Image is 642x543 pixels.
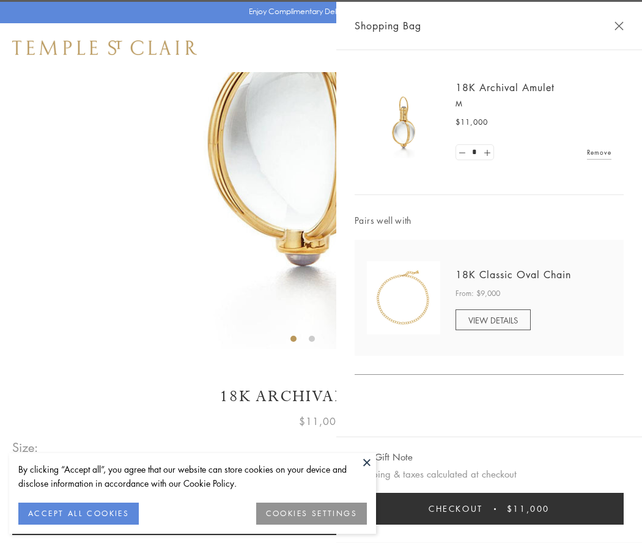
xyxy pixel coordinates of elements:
[367,86,440,159] img: 18K Archival Amulet
[355,467,624,482] p: Shipping & taxes calculated at checkout
[456,309,531,330] a: VIEW DETAILS
[456,116,488,128] span: $11,000
[355,213,624,227] span: Pairs well with
[355,449,413,465] button: Add Gift Note
[587,146,611,159] a: Remove
[299,413,343,429] span: $11,000
[18,503,139,525] button: ACCEPT ALL COOKIES
[18,462,367,490] div: By clicking “Accept all”, you agree that our website can store cookies on your device and disclos...
[456,287,500,300] span: From: $9,000
[355,493,624,525] button: Checkout $11,000
[456,98,611,110] p: M
[614,21,624,31] button: Close Shopping Bag
[468,314,518,326] span: VIEW DETAILS
[429,502,483,515] span: Checkout
[367,261,440,334] img: N88865-OV18
[507,502,550,515] span: $11,000
[355,18,421,34] span: Shopping Bag
[456,145,468,160] a: Set quantity to 0
[249,6,388,18] p: Enjoy Complimentary Delivery & Returns
[256,503,367,525] button: COOKIES SETTINGS
[456,81,555,94] a: 18K Archival Amulet
[481,145,493,160] a: Set quantity to 2
[456,268,571,281] a: 18K Classic Oval Chain
[12,386,630,407] h1: 18K Archival Amulet
[12,437,39,457] span: Size:
[12,40,197,55] img: Temple St. Clair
